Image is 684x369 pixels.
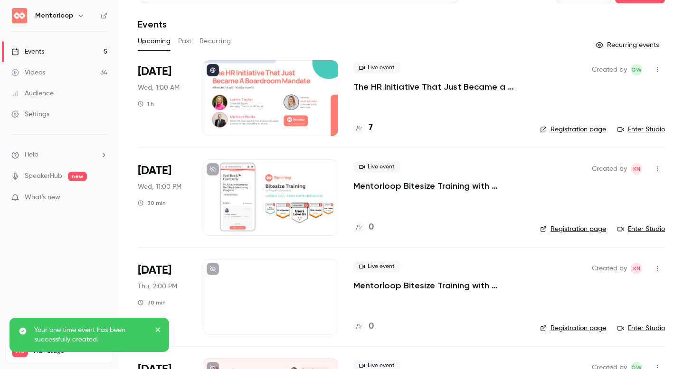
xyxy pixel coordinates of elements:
[633,163,640,175] span: KN
[11,47,44,56] div: Events
[138,159,188,235] div: Oct 30 Thu, 10:00 AM (Australia/Melbourne)
[353,180,525,192] a: Mentorloop Bitesize Training with [US_STATE]: Smart Match Masterclass
[138,259,188,335] div: Oct 30 Thu, 2:00 PM (Europe/London)
[12,8,27,23] img: Mentorloop
[592,163,627,175] span: Created by
[138,263,171,278] span: [DATE]
[631,163,642,175] span: Kristin Nankervis
[138,64,171,79] span: [DATE]
[178,34,192,49] button: Past
[617,125,665,134] a: Enter Studio
[138,182,181,192] span: Wed, 11:00 PM
[138,282,177,291] span: Thu, 2:00 PM
[11,110,49,119] div: Settings
[353,320,374,333] a: 0
[199,34,231,49] button: Recurring
[353,161,400,173] span: Live event
[11,68,45,77] div: Videos
[369,320,374,333] h4: 0
[540,125,606,134] a: Registration page
[353,280,525,291] a: Mentorloop Bitesize Training with [PERSON_NAME]: Smart Match Masterclass
[633,263,640,274] span: KN
[353,261,400,272] span: Live event
[631,263,642,274] span: Kristin Nankervis
[138,18,167,30] h1: Events
[540,224,606,234] a: Registration page
[617,224,665,234] a: Enter Studio
[138,199,166,207] div: 30 min
[369,221,374,234] h4: 0
[540,323,606,333] a: Registration page
[68,172,87,181] span: new
[353,221,374,234] a: 0
[138,163,171,178] span: [DATE]
[25,193,60,203] span: What's new
[138,60,188,136] div: Oct 29 Wed, 12:00 PM (Australia/Melbourne)
[631,64,642,75] span: GW
[96,194,107,202] iframe: Noticeable Trigger
[138,299,166,306] div: 30 min
[25,150,38,160] span: Help
[353,81,525,92] a: The HR Initiative That Just Became a Boardroom Mandate
[353,62,400,74] span: Live event
[25,171,62,181] a: SpeakerHub
[11,89,54,98] div: Audience
[35,11,73,20] h6: Mentorloop
[631,64,642,75] span: Grace Winstanley
[11,150,107,160] li: help-dropdown-opener
[617,323,665,333] a: Enter Studio
[591,37,665,53] button: Recurring events
[592,263,627,274] span: Created by
[138,83,180,92] span: Wed, 1:00 AM
[353,121,373,134] a: 7
[138,100,154,108] div: 1 h
[155,325,161,337] button: close
[592,64,627,75] span: Created by
[34,325,148,344] p: Your one time event has been successfully created.
[369,121,373,134] h4: 7
[138,34,171,49] button: Upcoming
